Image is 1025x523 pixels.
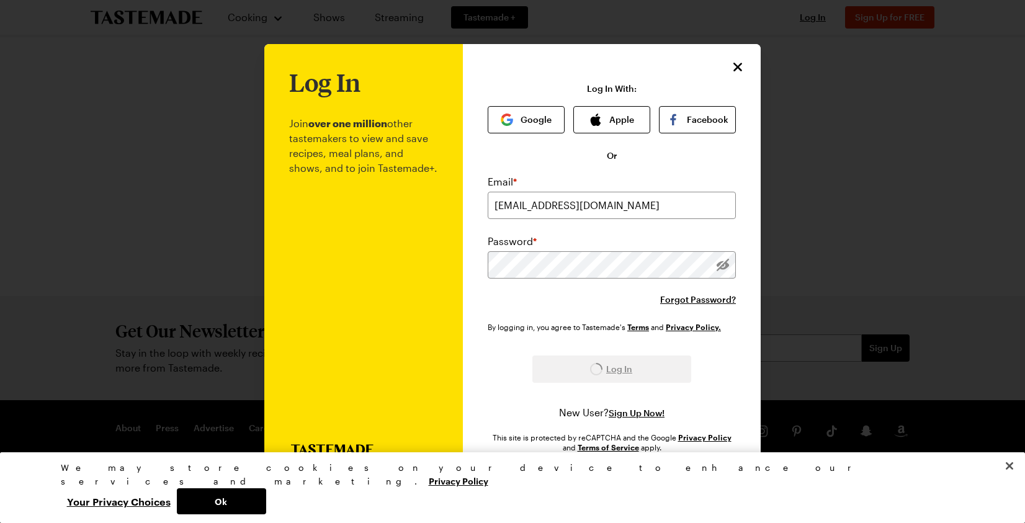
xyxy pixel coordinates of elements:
[659,106,736,133] button: Facebook
[488,234,537,249] label: Password
[609,407,665,419] button: Sign Up Now!
[666,321,721,332] a: Tastemade Privacy Policy
[678,432,732,442] a: Google Privacy Policy
[730,59,746,75] button: Close
[996,452,1023,480] button: Close
[578,442,639,452] a: Google Terms of Service
[559,406,609,418] span: New User?
[177,488,266,514] button: Ok
[488,174,517,189] label: Email
[607,150,617,162] span: Or
[429,475,488,486] a: More information about your privacy, opens in a new tab
[488,321,726,333] div: By logging in, you agree to Tastemade's and
[61,488,177,514] button: Your Privacy Choices
[660,293,736,306] button: Forgot Password?
[488,432,736,452] div: This site is protected by reCAPTCHA and the Google and apply.
[587,84,637,94] p: Log In With:
[308,117,387,129] b: over one million
[61,461,954,514] div: Privacy
[573,106,650,133] button: Apple
[627,321,649,332] a: Tastemade Terms of Service
[289,96,438,444] p: Join other tastemakers to view and save recipes, meal plans, and shows, and to join Tastemade+.
[488,106,565,133] button: Google
[61,461,954,488] div: We may store cookies on your device to enhance our services and marketing.
[289,69,360,96] h1: Log In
